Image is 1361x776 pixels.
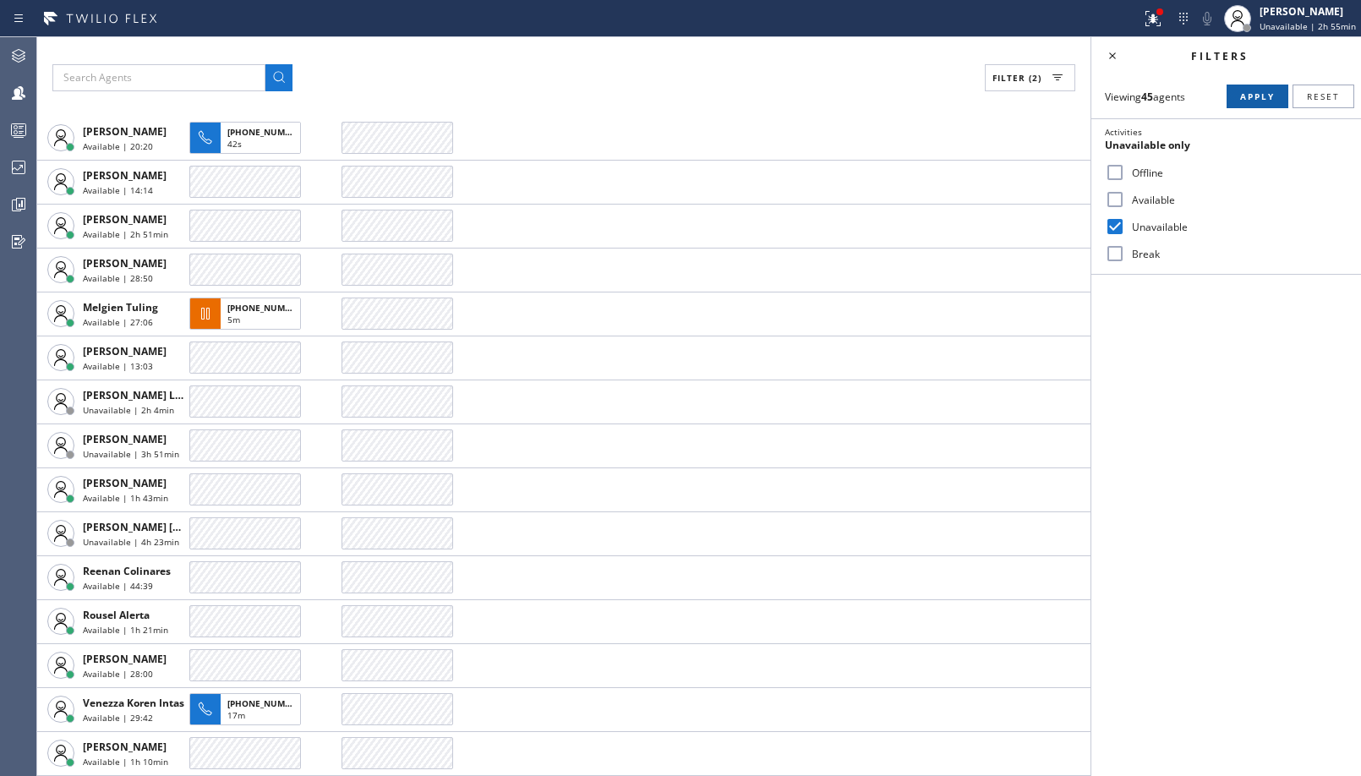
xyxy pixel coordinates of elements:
[83,580,153,592] span: Available | 44:39
[1195,7,1219,30] button: Mute
[83,360,153,372] span: Available | 13:03
[227,302,304,314] span: [PHONE_NUMBER]
[83,140,153,152] span: Available | 20:20
[83,712,153,724] span: Available | 29:42
[1307,90,1340,102] span: Reset
[83,184,153,196] span: Available | 14:14
[227,138,242,150] span: 42s
[1141,90,1153,104] strong: 45
[83,256,167,271] span: [PERSON_NAME]
[1293,85,1354,108] button: Reset
[83,448,179,460] span: Unavailable | 3h 51min
[83,652,167,666] span: [PERSON_NAME]
[83,388,307,402] span: [PERSON_NAME] Ledelbeth [PERSON_NAME]
[227,314,240,325] span: 5m
[189,292,306,335] button: [PHONE_NUMBER]5m
[83,492,168,504] span: Available | 1h 43min
[83,432,167,446] span: [PERSON_NAME]
[1191,49,1249,63] span: Filters
[189,117,306,159] button: [PHONE_NUMBER]42s
[227,126,304,138] span: [PHONE_NUMBER]
[1227,85,1288,108] button: Apply
[83,668,153,680] span: Available | 28:00
[83,168,167,183] span: [PERSON_NAME]
[1125,193,1347,207] label: Available
[1125,220,1347,234] label: Unavailable
[83,740,167,754] span: [PERSON_NAME]
[83,124,167,139] span: [PERSON_NAME]
[83,608,150,622] span: Rousel Alerta
[83,212,167,227] span: [PERSON_NAME]
[1105,126,1347,138] div: Activities
[83,536,179,548] span: Unavailable | 4h 23min
[1260,20,1356,32] span: Unavailable | 2h 55min
[83,756,168,768] span: Available | 1h 10min
[83,316,153,328] span: Available | 27:06
[1125,247,1347,261] label: Break
[83,520,253,534] span: [PERSON_NAME] [PERSON_NAME]
[1260,4,1356,19] div: [PERSON_NAME]
[52,64,265,91] input: Search Agents
[189,688,306,730] button: [PHONE_NUMBER]17m
[83,228,168,240] span: Available | 2h 51min
[1240,90,1275,102] span: Apply
[227,709,245,721] span: 17m
[1105,138,1190,152] span: Unavailable only
[227,697,304,709] span: [PHONE_NUMBER]
[83,272,153,284] span: Available | 28:50
[992,72,1041,84] span: Filter (2)
[83,696,184,710] span: Venezza Koren Intas
[83,564,171,578] span: Reenan Colinares
[985,64,1075,91] button: Filter (2)
[1105,90,1185,104] span: Viewing agents
[83,300,158,314] span: Melgien Tuling
[1125,166,1347,180] label: Offline
[83,624,168,636] span: Available | 1h 21min
[83,344,167,358] span: [PERSON_NAME]
[83,404,174,416] span: Unavailable | 2h 4min
[83,476,167,490] span: [PERSON_NAME]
